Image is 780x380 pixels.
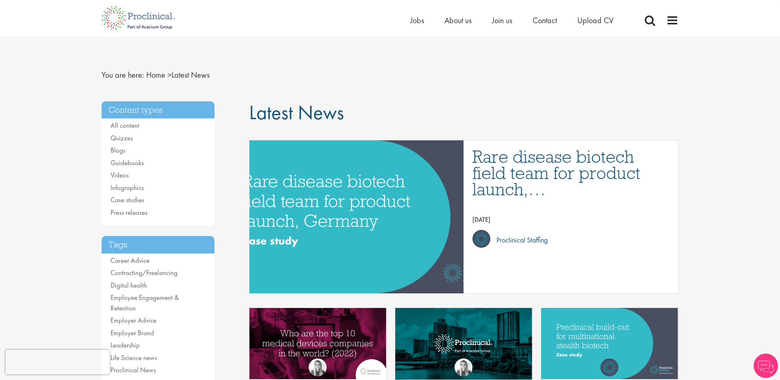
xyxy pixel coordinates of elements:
span: You are here: [102,70,144,80]
a: Link to a post [249,140,464,293]
span: Latest News [249,99,344,125]
a: Leadership [110,341,140,349]
a: Infographics [110,183,144,192]
iframe: reCAPTCHA [6,350,110,374]
span: > [167,70,171,80]
a: Life Science news [110,353,157,362]
a: Link to a post [249,308,386,380]
img: Who are the top medical devices companies in the world 2022 [249,308,386,379]
a: Employee Engagement & Retention [110,293,179,312]
img: Hannah Burke [309,358,327,376]
h3: Rare disease biotech field team for product launch, Germany [472,149,670,197]
a: Proclinical Staffing Proclinical Staffing [472,230,670,250]
a: Proclinical News [110,365,156,374]
a: About us [444,15,472,26]
img: Chatbot [754,354,778,378]
p: Proclinical Staffing [490,234,548,246]
a: Quizzes [110,133,133,142]
a: Rare disease biotech field team for product launch, [GEOGRAPHIC_DATA] [472,149,670,197]
a: Jobs [410,15,424,26]
img: Proclinical Staffing [472,230,490,248]
a: All content [110,121,139,130]
span: Latest News [146,70,210,80]
a: Videos [110,170,129,179]
a: Link to a post [395,308,532,380]
a: Blogs [110,146,126,155]
a: Employer Advice [110,316,156,325]
a: Digital health [110,281,147,290]
p: [DATE] [472,214,670,226]
img: Proclinical Staffing [600,358,618,376]
a: Join us [492,15,512,26]
a: Contact [533,15,557,26]
a: breadcrumb link to Home [146,70,165,80]
a: Press releases [110,208,147,217]
img: Proclinical launches new office in Austin, TX [395,308,532,380]
h3: Tags [102,236,214,253]
a: Guidebooks [110,158,144,167]
a: Career Advice [110,256,149,265]
a: Contracting/Freelancing [110,268,178,277]
a: Employer Brand [110,328,154,337]
h3: Content types [102,101,214,119]
img: Hannah Burke [455,358,472,376]
a: Case studies [110,195,144,204]
a: Upload CV [577,15,613,26]
a: Link to a post [541,308,678,380]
